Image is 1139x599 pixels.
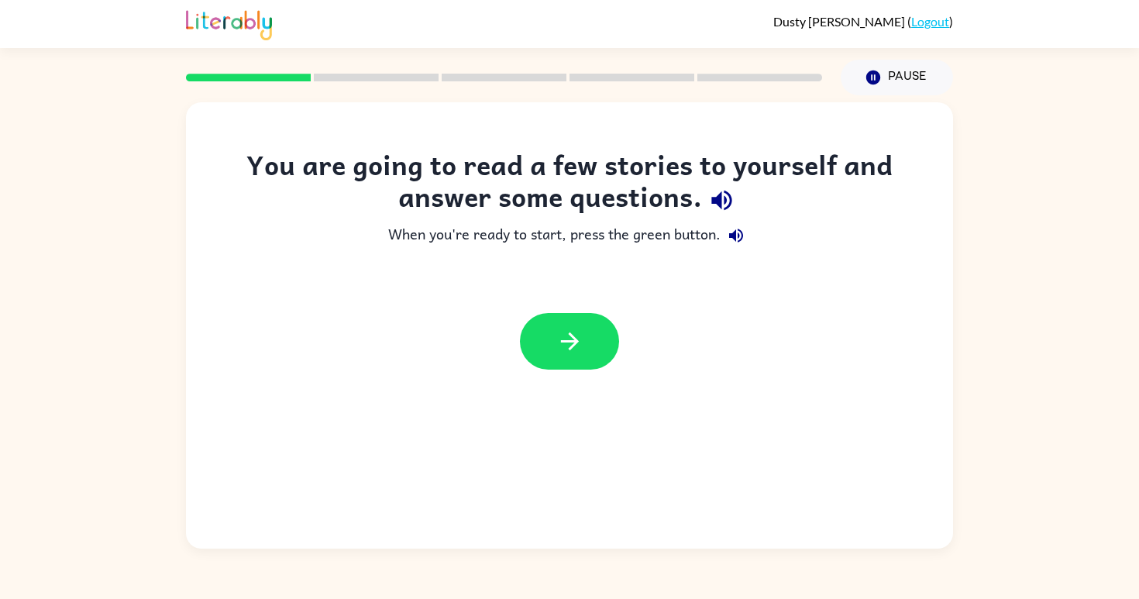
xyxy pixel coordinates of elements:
a: Logout [911,14,949,29]
div: When you're ready to start, press the green button. [217,220,922,251]
div: ( ) [773,14,953,29]
button: Pause [841,60,953,95]
div: You are going to read a few stories to yourself and answer some questions. [217,149,922,220]
img: Literably [186,6,272,40]
span: Dusty [PERSON_NAME] [773,14,907,29]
